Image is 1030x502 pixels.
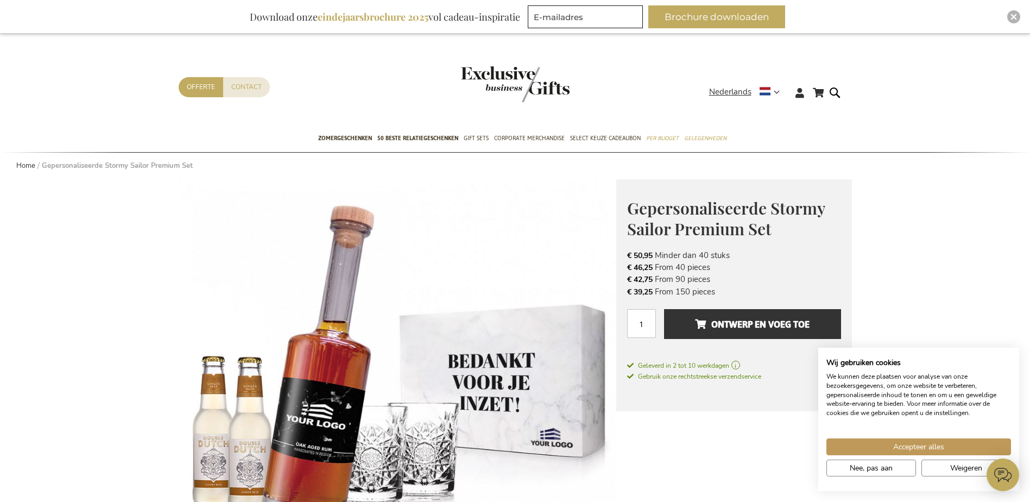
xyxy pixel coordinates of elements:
span: Gelegenheden [684,133,726,144]
li: Minder dan 40 stuks [627,249,841,261]
p: We kunnen deze plaatsen voor analyse van onze bezoekersgegevens, om onze website te verbeteren, g... [826,372,1011,418]
span: Per Budget [646,133,679,144]
li: From 40 pieces [627,261,841,273]
div: Close [1007,10,1020,23]
button: Alle cookies weigeren [921,460,1011,476]
b: eindejaarsbrochure 2025 [318,10,428,23]
button: Pas cookie voorkeuren aan [826,460,916,476]
span: € 42,75 [627,274,653,285]
span: 50 beste relatiegeschenken [377,133,458,144]
span: Nederlands [709,86,751,98]
h2: Wij gebruiken cookies [826,358,1011,368]
form: marketing offers and promotions [528,5,646,32]
a: Offerte [179,77,223,97]
iframe: belco-activator-frame [987,459,1019,491]
a: Contact [223,77,270,97]
span: Corporate Merchandise [494,133,565,144]
strong: Gepersonaliseerde Stormy Sailor Premium Set [42,161,193,171]
span: Zomergeschenken [318,133,372,144]
div: Nederlands [709,86,787,98]
a: Home [16,161,35,171]
span: Select Keuze Cadeaubon [570,133,641,144]
a: Gebruik onze rechtstreekse verzendservice [627,371,761,381]
span: Accepteer alles [893,441,944,453]
a: Geleverd in 2 tot 10 werkdagen [627,361,841,371]
li: From 90 pieces [627,273,841,285]
span: Gift Sets [464,133,489,144]
img: Close [1010,14,1017,20]
button: Ontwerp en voeg toe [664,309,841,339]
a: store logo [461,66,515,102]
li: From 150 pieces [627,286,841,298]
img: Exclusive Business gifts logo [461,66,570,102]
span: € 50,95 [627,250,653,261]
span: Gepersonaliseerde Stormy Sailor Premium Set [627,197,825,240]
span: Gebruik onze rechtstreekse verzendservice [627,372,761,381]
span: Weigeren [950,462,982,474]
button: Accepteer alle cookies [826,438,1011,455]
span: € 46,25 [627,262,653,273]
input: E-mailadres [528,5,643,28]
span: Ontwerp en voeg toe [695,316,810,333]
input: Aantal [627,309,656,338]
span: € 39,25 [627,287,653,297]
div: Download onze vol cadeau-inspiratie [245,5,525,28]
button: Brochure downloaden [648,5,785,28]
span: Nee, pas aan [850,462,893,474]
